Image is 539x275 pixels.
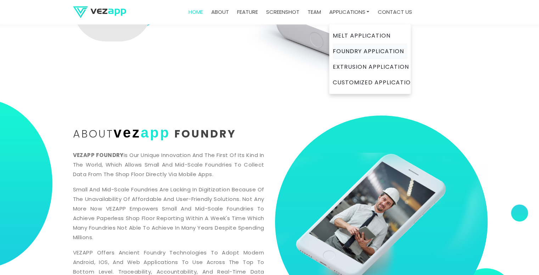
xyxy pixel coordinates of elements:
iframe: Drift Widget Chat Window [393,166,535,244]
a: team [305,5,324,19]
a: Extrusion Application [333,59,407,75]
a: screenshot [263,5,302,19]
div: Applications [329,24,411,94]
a: Customized Application [333,75,407,90]
p: Small and mid-scale foundries are lacking in digitization because of the unavailability of afford... [73,185,264,242]
span: vez [114,125,141,140]
span: app [141,125,170,140]
h2: about [73,128,264,139]
iframe: Drift Widget Chat Controller [504,240,530,266]
a: Home [186,5,206,19]
p: is our unique innovation and the first of its kind in the world, which allows small and mid-scale... [73,150,264,179]
a: contact us [375,5,415,19]
img: logo [73,6,126,18]
a: feature [234,5,261,19]
a: about [208,5,232,19]
a: Melt Application [333,28,407,44]
a: Applications [326,5,372,19]
b: VEZAPP FOUNDRY [73,151,124,159]
a: Foundry Application [333,44,407,59]
span: Foundry [174,126,236,141]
